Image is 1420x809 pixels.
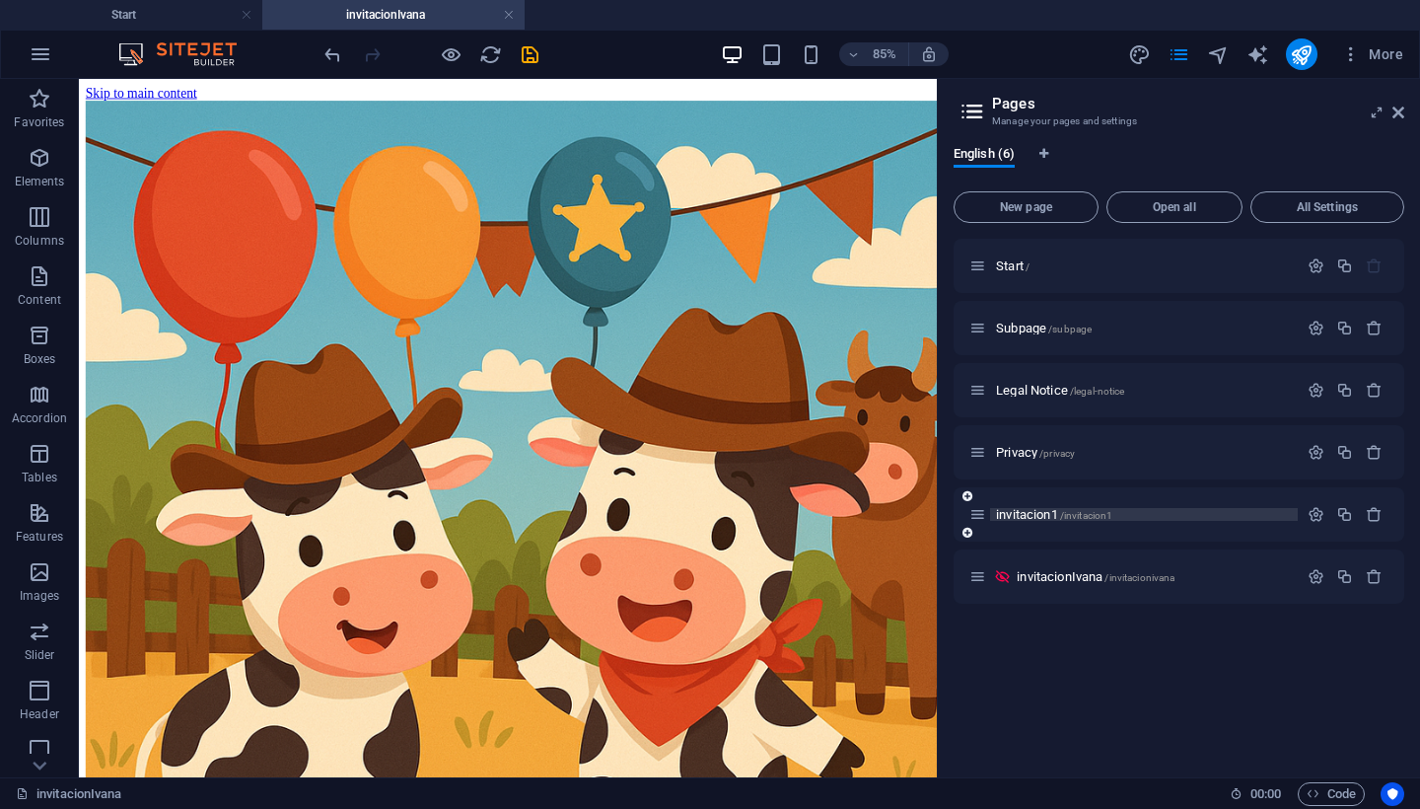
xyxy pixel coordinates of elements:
span: Open all [1115,201,1234,213]
p: Content [18,292,61,308]
div: Remove [1366,568,1383,585]
i: On resize automatically adjust zoom level to fit chosen device. [920,45,938,63]
span: /subpage [1048,324,1092,334]
button: New page [954,191,1099,223]
div: Remove [1366,506,1383,523]
i: AI Writer [1246,43,1269,66]
span: Click to open page [996,321,1092,335]
div: Settings [1308,320,1324,336]
p: Favorites [14,114,64,130]
span: : [1264,786,1267,801]
span: New page [962,201,1090,213]
p: Accordion [12,410,67,426]
p: Header [20,706,59,722]
span: /legal-notice [1070,386,1125,397]
span: Click to open page [996,445,1075,460]
div: Remove [1366,320,1383,336]
button: design [1128,42,1152,66]
span: invitacionIvana [1017,569,1174,584]
div: Language Tabs [954,146,1404,184]
div: Duplicate [1336,382,1353,399]
span: English (6) [954,142,1015,170]
span: / [1026,261,1029,272]
div: Duplicate [1336,568,1353,585]
button: navigator [1207,42,1231,66]
span: 00 00 [1250,782,1281,806]
i: Navigator [1207,43,1230,66]
div: Duplicate [1336,506,1353,523]
span: More [1341,44,1403,64]
div: Settings [1308,382,1324,399]
h2: Pages [992,95,1404,112]
i: Publish [1290,43,1313,66]
p: Boxes [24,351,56,367]
p: Tables [22,470,57,485]
button: More [1333,38,1411,70]
button: publish [1286,38,1317,70]
span: Code [1307,782,1356,806]
p: Features [16,529,63,545]
div: Settings [1308,568,1324,585]
p: Slider [25,647,55,663]
div: Duplicate [1336,444,1353,461]
button: reload [478,42,502,66]
button: undo [320,42,344,66]
img: Editor Logo [113,42,261,66]
div: Remove [1366,444,1383,461]
span: invitacion1 [996,507,1112,522]
h6: 85% [869,42,900,66]
button: save [518,42,541,66]
i: Reload page [479,43,502,66]
span: Click to open page [996,258,1029,273]
button: text_generator [1246,42,1270,66]
h3: Manage your pages and settings [992,112,1365,130]
div: Legal Notice/legal-notice [990,384,1298,397]
i: Save (Ctrl+S) [519,43,541,66]
button: Code [1298,782,1365,806]
div: Remove [1366,382,1383,399]
h6: Session time [1230,782,1282,806]
div: Settings [1308,257,1324,274]
h4: invitacionIvana [262,4,525,26]
div: invitacionIvana/invitacionivana [1011,570,1298,583]
div: invitacion1/invitacion1 [990,508,1298,521]
span: Click to open page [996,383,1124,398]
p: Images [20,588,60,604]
i: Undo: Change pages (Ctrl+Z) [321,43,344,66]
i: Pages (Ctrl+Alt+S) [1168,43,1190,66]
i: Design (Ctrl+Alt+Y) [1128,43,1151,66]
a: Click to cancel selection. Double-click to open Pages [16,782,122,806]
span: All Settings [1259,201,1395,213]
button: Usercentrics [1381,782,1404,806]
button: pages [1168,42,1191,66]
div: Settings [1308,444,1324,461]
div: The startpage cannot be deleted [1366,257,1383,274]
button: Click here to leave preview mode and continue editing [439,42,462,66]
div: Subpage/subpage [990,322,1298,334]
button: All Settings [1250,191,1404,223]
p: Elements [15,174,65,189]
button: 85% [839,42,909,66]
div: Duplicate [1336,320,1353,336]
span: /invitacionivana [1104,572,1174,583]
span: /invitacion1 [1060,510,1113,521]
div: Duplicate [1336,257,1353,274]
span: /privacy [1039,448,1075,459]
button: Open all [1106,191,1242,223]
a: Skip to main content [8,8,139,25]
p: Columns [15,233,64,249]
div: Start/ [990,259,1298,272]
div: Privacy/privacy [990,446,1298,459]
div: Settings [1308,506,1324,523]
